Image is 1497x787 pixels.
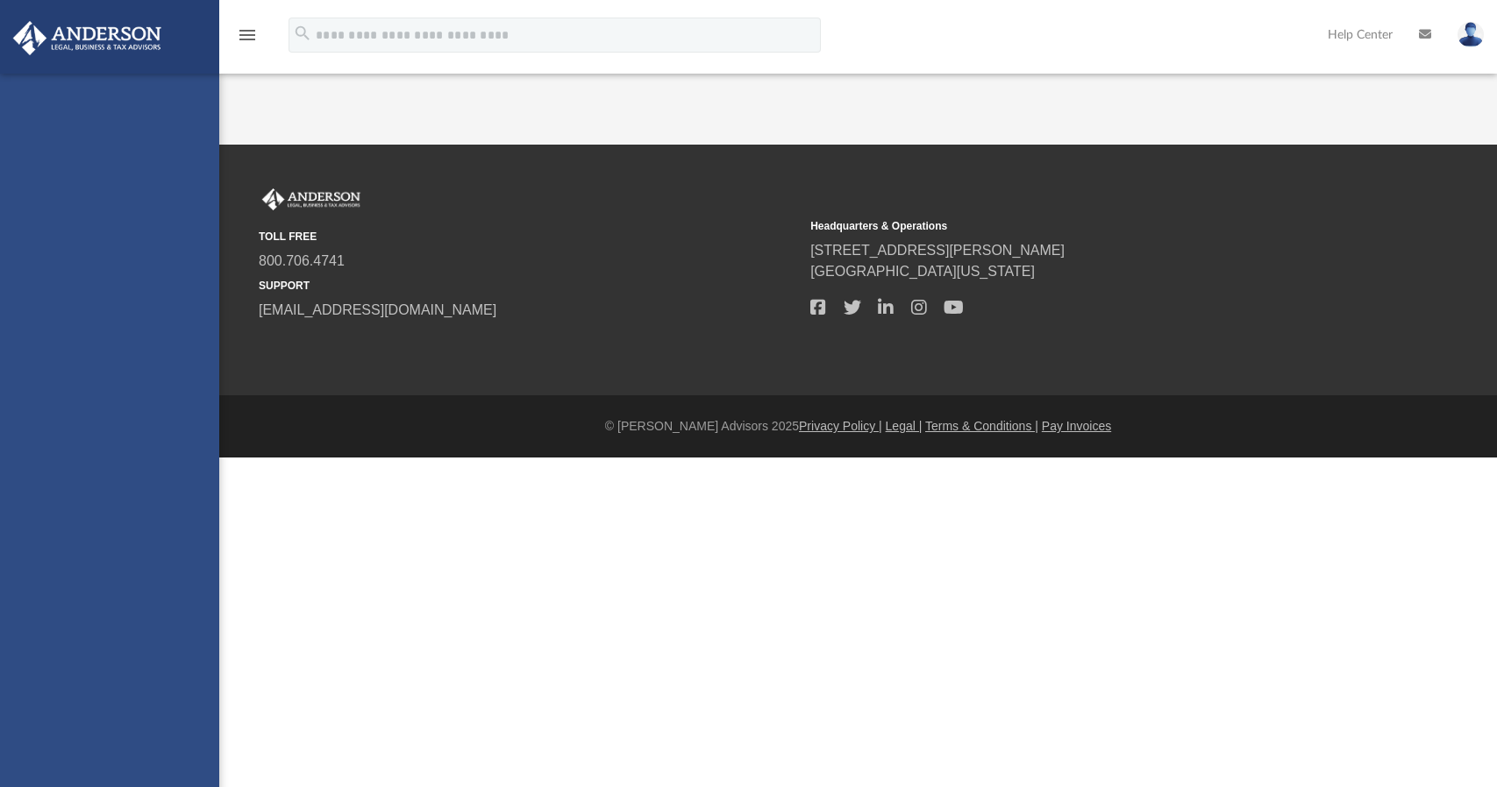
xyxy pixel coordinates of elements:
[259,253,345,268] a: 800.706.4741
[259,229,798,245] small: TOLL FREE
[1042,419,1111,433] a: Pay Invoices
[293,24,312,43] i: search
[886,419,923,433] a: Legal |
[259,188,364,211] img: Anderson Advisors Platinum Portal
[810,243,1065,258] a: [STREET_ADDRESS][PERSON_NAME]
[237,25,258,46] i: menu
[237,33,258,46] a: menu
[259,278,798,294] small: SUPPORT
[1458,22,1484,47] img: User Pic
[799,419,882,433] a: Privacy Policy |
[810,264,1035,279] a: [GEOGRAPHIC_DATA][US_STATE]
[8,21,167,55] img: Anderson Advisors Platinum Portal
[810,218,1350,234] small: Headquarters & Operations
[219,417,1497,436] div: © [PERSON_NAME] Advisors 2025
[925,419,1038,433] a: Terms & Conditions |
[259,302,496,317] a: [EMAIL_ADDRESS][DOMAIN_NAME]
